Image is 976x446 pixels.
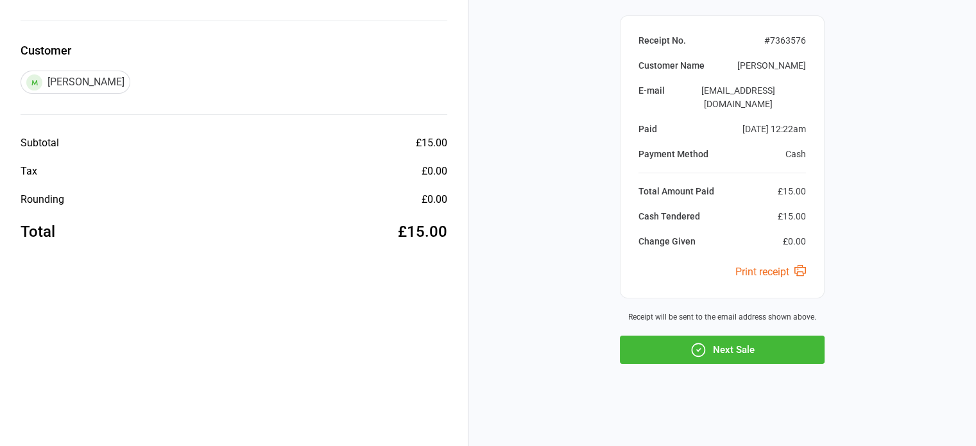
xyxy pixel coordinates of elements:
[21,71,130,94] div: [PERSON_NAME]
[416,135,447,151] div: £15.00
[638,148,708,161] div: Payment Method
[742,123,806,136] div: [DATE] 12:22am
[735,266,806,278] a: Print receipt
[785,148,806,161] div: Cash
[638,84,665,111] div: E-mail
[422,192,447,207] div: £0.00
[638,235,696,248] div: Change Given
[778,210,806,223] div: £15.00
[638,59,705,73] div: Customer Name
[422,164,447,179] div: £0.00
[21,220,55,243] div: Total
[737,59,806,73] div: [PERSON_NAME]
[638,185,714,198] div: Total Amount Paid
[638,34,686,47] div: Receipt No.
[21,192,64,207] div: Rounding
[638,123,657,136] div: Paid
[21,164,37,179] div: Tax
[21,42,447,59] label: Customer
[783,235,806,248] div: £0.00
[778,185,806,198] div: £15.00
[620,311,825,323] div: Receipt will be sent to the email address shown above.
[398,220,447,243] div: £15.00
[638,210,700,223] div: Cash Tendered
[670,84,806,111] div: [EMAIL_ADDRESS][DOMAIN_NAME]
[21,135,59,151] div: Subtotal
[764,34,806,47] div: # 7363576
[620,336,825,364] button: Next Sale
